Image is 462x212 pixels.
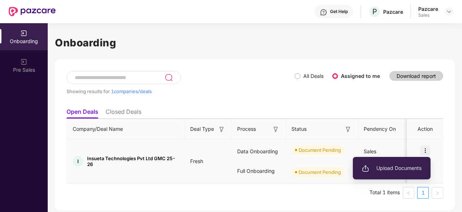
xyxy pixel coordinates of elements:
[299,169,341,176] div: Document Pending
[446,9,452,14] img: svg+xml;base64,PHN2ZyBpZD0iRHJvcGRvd24tMzJ4MzIiIHhtbG5zPSJodHRwOi8vd3d3LnczLm9yZy8yMDAwL3N2ZyIgd2...
[20,58,27,66] img: svg+xml;base64,PHN2ZyB3aWR0aD0iMjAiIGhlaWdodD0iMjAiIHZpZXdCb3g9IjAgMCAyMCAyMCIgZmlsbD0ibm9uZSIgeG...
[389,71,443,81] button: Download report
[383,8,403,15] div: Pazcare
[237,125,256,133] span: Process
[407,119,443,139] th: Action
[432,187,443,199] button: right
[372,7,377,16] span: P
[320,9,327,16] img: svg+xml;base64,PHN2ZyBpZD0iSGVscC0zMngzMiIgeG1sbnM9Imh0dHA6Ly93d3cudzMub3JnLzIwMDAvc3ZnIiB3aWR0aD...
[106,108,141,119] li: Closed Deals
[67,108,98,119] li: Open Deals
[369,187,400,199] li: Total 1 items
[362,165,369,172] img: svg+xml;base64,PHN2ZyB3aWR0aD0iMjAiIGhlaWdodD0iMjAiIHZpZXdCb3g9IjAgMCAyMCAyMCIgZmlsbD0ibm9uZSIgeG...
[291,125,307,133] span: Status
[299,146,341,154] div: Document Pending
[55,35,455,51] h1: Onboarding
[184,158,209,164] span: Fresh
[364,148,376,154] span: Sales
[87,155,179,167] span: Insueta Technologies Pvt Ltd GMC 25-26
[231,161,286,181] div: Full Onboarding
[418,5,438,12] div: Pazcare
[231,142,286,161] div: Data Onboarding
[9,7,56,16] img: New Pazcare Logo
[403,187,414,199] button: left
[432,187,443,199] li: Next Page
[303,73,324,79] label: All Deals
[403,187,414,199] li: Previous Page
[364,125,396,133] span: Pendency On
[341,73,380,79] label: Assigned to me
[330,9,348,14] div: Get Help
[218,126,225,133] img: svg+xml;base64,PHN2ZyB3aWR0aD0iMTYiIGhlaWdodD0iMTYiIHZpZXdCb3g9IjAgMCAxNiAxNiIgZmlsbD0ibm9uZSIgeG...
[406,191,411,195] span: left
[418,187,428,198] a: 1
[272,126,279,133] img: svg+xml;base64,PHN2ZyB3aWR0aD0iMTYiIGhlaWdodD0iMTYiIHZpZXdCb3g9IjAgMCAxNiAxNiIgZmlsbD0ibm9uZSIgeG...
[67,88,295,94] div: Showing results for
[418,12,438,18] div: Sales
[420,145,430,155] img: icon
[20,30,27,37] img: svg+xml;base64,PHN2ZyB3aWR0aD0iMjAiIGhlaWdodD0iMjAiIHZpZXdCb3g9IjAgMCAyMCAyMCIgZmlsbD0ibm9uZSIgeG...
[190,125,214,133] span: Deal Type
[417,187,429,199] li: 1
[362,164,422,172] span: Upload Documents
[111,88,152,94] span: 1 companies/deals
[164,73,173,82] img: svg+xml;base64,PHN2ZyB3aWR0aD0iMjQiIGhlaWdodD0iMjUiIHZpZXdCb3g9IjAgMCAyNCAyNSIgZmlsbD0ibm9uZSIgeG...
[73,156,84,167] div: I
[435,191,440,195] span: right
[67,119,184,139] th: Company/Deal Name
[345,126,352,133] img: svg+xml;base64,PHN2ZyB3aWR0aD0iMTYiIGhlaWdodD0iMTYiIHZpZXdCb3g9IjAgMCAxNiAxNiIgZmlsbD0ibm9uZSIgeG...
